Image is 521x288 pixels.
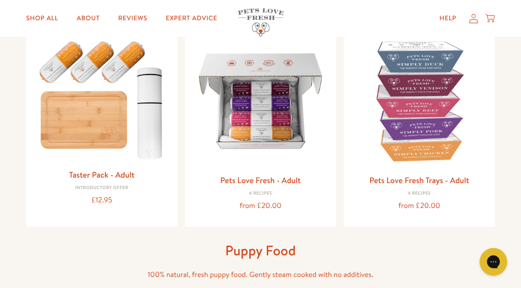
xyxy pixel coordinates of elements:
[69,169,134,180] a: Taster Pack - Adult
[69,9,107,28] a: About
[19,9,66,28] a: Shop All
[111,9,155,28] a: Reviews
[34,33,170,164] img: Taster Pack - Adult
[34,185,170,191] div: Introductory Offer
[158,9,224,28] a: Expert Advice
[351,200,487,212] div: from £20.00
[369,174,469,186] a: Pets Love Fresh Trays - Adult
[351,191,487,196] div: 4 Recipes
[34,194,170,207] div: £12.95
[114,242,408,259] h1: Puppy Food
[475,245,512,279] iframe: Gorgias live chat messenger
[148,270,373,280] span: 100% natural, fresh puppy food. Gently steam cooked with no additives.
[220,174,301,186] a: Pets Love Fresh - Adult
[351,33,487,169] img: Pets Love Fresh Trays - Adult
[432,9,464,28] a: Help
[192,33,329,169] img: Pets Love Fresh - Adult
[238,8,284,36] img: Pets Love Fresh
[192,191,329,196] div: 4 Recipes
[192,200,329,212] div: from £20.00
